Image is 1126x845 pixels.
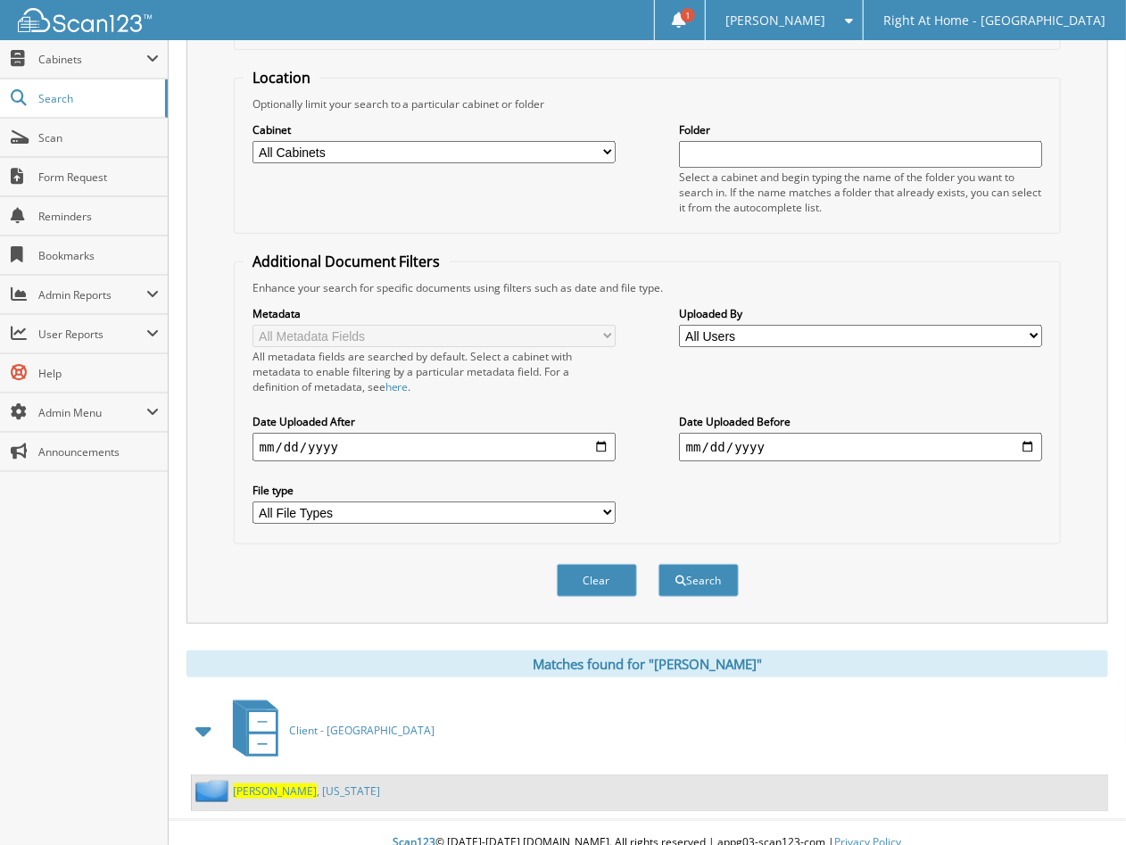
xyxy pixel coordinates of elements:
span: Admin Menu [38,405,146,420]
span: Bookmarks [38,248,159,263]
label: Folder [679,122,1043,137]
span: Right At Home - [GEOGRAPHIC_DATA] [883,15,1105,26]
label: Date Uploaded Before [679,414,1043,429]
img: folder2.png [195,780,233,802]
span: Form Request [38,170,159,185]
button: Clear [557,564,637,597]
div: Optionally limit your search to a particular cabinet or folder [244,96,1052,112]
legend: Additional Document Filters [244,252,450,271]
label: Metadata [253,306,617,321]
span: Reminders [38,209,159,224]
img: scan123-logo-white.svg [18,8,152,32]
input: end [679,433,1043,461]
span: Announcements [38,444,159,460]
span: Help [38,366,159,381]
span: Client - [GEOGRAPHIC_DATA] [289,723,435,738]
a: [PERSON_NAME], [US_STATE] [233,783,380,799]
label: Cabinet [253,122,617,137]
span: Admin Reports [38,287,146,302]
label: Uploaded By [679,306,1043,321]
div: Enhance your search for specific documents using filters such as date and file type. [244,280,1052,295]
span: 1 [681,8,695,22]
label: Date Uploaded After [253,414,617,429]
span: Scan [38,130,159,145]
span: [PERSON_NAME] [725,15,825,26]
a: Client - [GEOGRAPHIC_DATA] [222,695,435,766]
div: Matches found for "[PERSON_NAME]" [186,650,1108,677]
legend: Location [244,68,319,87]
input: start [253,433,617,461]
a: here [385,379,409,394]
span: Search [38,91,156,106]
label: File type [253,483,617,498]
div: Select a cabinet and begin typing the name of the folder you want to search in. If the name match... [679,170,1043,215]
button: Search [658,564,739,597]
iframe: Chat Widget [1037,759,1126,845]
span: [PERSON_NAME] [233,783,317,799]
span: Cabinets [38,52,146,67]
span: User Reports [38,327,146,342]
div: All metadata fields are searched by default. Select a cabinet with metadata to enable filtering b... [253,349,617,394]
